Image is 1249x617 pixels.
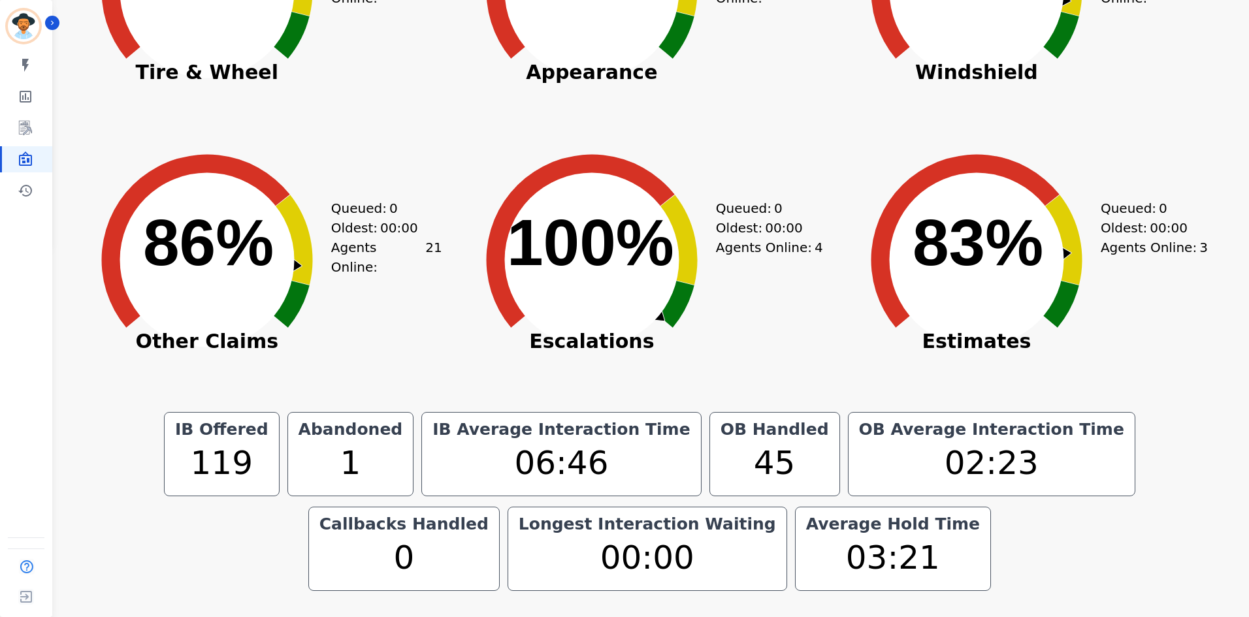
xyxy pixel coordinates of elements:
div: Queued: [716,198,814,218]
span: 21 [425,238,442,277]
div: Callbacks Handled [317,515,491,533]
span: Appearance [461,66,722,79]
div: OB Average Interaction Time [856,420,1127,439]
text: 86% [143,206,274,279]
div: 119 [172,439,271,488]
span: 0 [389,198,398,218]
div: 00:00 [516,533,779,582]
span: Escalations [461,335,722,348]
span: 3 [1199,238,1208,257]
div: OB Handled [718,420,832,439]
div: Longest Interaction Waiting [516,515,779,533]
div: Abandoned [296,420,406,439]
div: 03:21 [803,533,982,582]
span: Windshield [846,66,1107,79]
div: Queued: [1101,198,1199,218]
img: Bordered avatar [8,10,39,42]
div: 0 [317,533,491,582]
span: 00:00 [765,218,803,238]
div: Agents Online: [716,238,827,257]
span: 00:00 [380,218,418,238]
div: Agents Online: [1101,238,1212,257]
div: Queued: [331,198,429,218]
span: Other Claims [76,335,338,348]
div: Oldest: [331,218,429,238]
div: IB Offered [172,420,271,439]
div: Oldest: [1101,218,1199,238]
div: Average Hold Time [803,515,982,533]
text: 83% [913,206,1043,279]
div: IB Average Interaction Time [430,420,692,439]
span: 0 [1159,198,1167,218]
span: Tire & Wheel [76,66,338,79]
div: 02:23 [856,439,1127,488]
div: Agents Online: [331,238,442,277]
div: 06:46 [430,439,692,488]
span: 00:00 [1150,218,1188,238]
text: 100% [507,206,674,279]
div: Oldest: [716,218,814,238]
span: Estimates [846,335,1107,348]
span: 4 [815,238,823,257]
div: 1 [296,439,406,488]
span: 0 [774,198,783,218]
div: 45 [718,439,832,488]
